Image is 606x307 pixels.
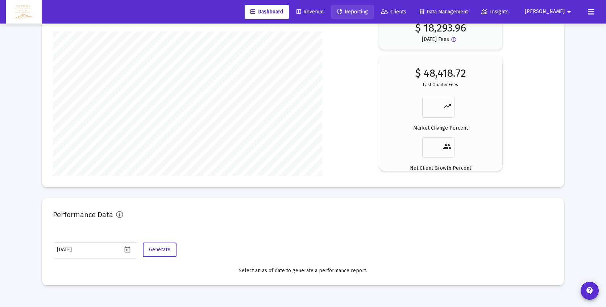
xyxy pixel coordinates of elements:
[57,247,122,253] input: Select a Date
[143,243,177,257] button: Generate
[451,37,460,45] mat-icon: Button that displays a tooltip when focused or hovered over
[481,9,509,15] span: Insights
[381,9,406,15] span: Clients
[296,9,324,15] span: Revenue
[422,36,449,43] p: [DATE] Fees
[415,17,466,31] p: $ 18,293.96
[476,5,514,19] a: Insights
[525,9,565,15] span: [PERSON_NAME]
[122,244,133,255] button: Open calendar
[410,165,471,172] p: Net Client Growth Percent
[420,9,468,15] span: Data Management
[149,247,170,253] span: Generate
[516,4,582,19] button: [PERSON_NAME]
[245,5,289,19] a: Dashboard
[415,70,466,77] p: $ 48,418.72
[443,142,452,151] mat-icon: people
[53,267,553,274] div: Select an as of date to generate a performance report.
[423,81,458,88] p: Last Quarter Fees
[291,5,329,19] a: Revenue
[413,125,468,132] p: Market Change Percent
[250,9,283,15] span: Dashboard
[585,286,594,295] mat-icon: contact_support
[414,5,474,19] a: Data Management
[53,209,113,220] h2: Performance Data
[11,5,36,19] img: Dashboard
[331,5,374,19] a: Reporting
[337,9,368,15] span: Reporting
[375,5,412,19] a: Clients
[443,102,452,110] mat-icon: trending_up
[565,5,573,19] mat-icon: arrow_drop_down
